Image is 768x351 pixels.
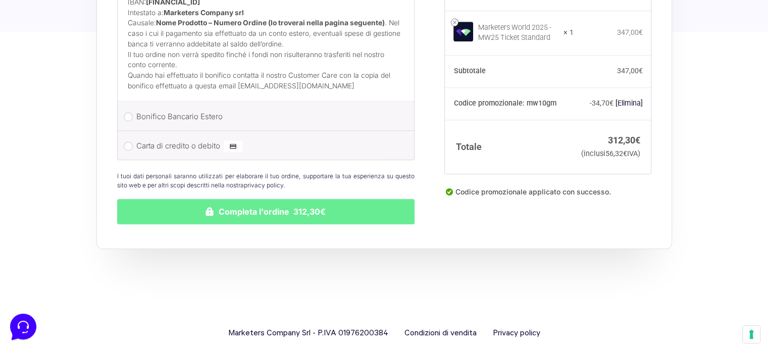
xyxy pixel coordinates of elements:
strong: Marketers Company srl [164,9,244,17]
span: 56,32 [605,149,627,158]
button: Home [8,258,70,281]
td: - [574,87,651,120]
strong: × 1 [564,28,574,38]
a: Privacy policy [493,327,540,340]
span: € [638,28,642,36]
span: € [609,99,613,107]
button: Aiuto [132,258,194,281]
div: Marketers World 2025 - MW25 Ticket Standard [478,23,557,43]
span: Marketers Company Srl - P.IVA 01976200384 [228,327,388,340]
img: Carta di credito o debito [224,140,242,152]
p: I tuoi dati personali saranno utilizzati per elaborare il tuo ordine, supportare la tua esperienz... [117,172,415,190]
h2: Ciao da Marketers 👋 [8,8,170,24]
a: Rimuovi il codice promozionale mw10gm [615,99,642,107]
p: Quando hai effettuato il bonifico contatta il nostro Customer Care con la copia del bonifico effe... [128,70,404,91]
button: Inizia una conversazione [16,85,186,105]
img: dark [32,57,53,77]
img: dark [16,57,36,77]
label: Carta di credito o debito [136,138,392,154]
p: Messaggi [87,272,115,281]
th: Codice promozionale: mw10gm [445,87,574,120]
img: Marketers World 2025 - MW25 Ticket Standard [453,22,473,41]
span: € [635,135,640,145]
a: Apri Centro Assistenza [108,125,186,133]
a: Condizioni di vendita [404,327,477,340]
bdi: 312,30 [608,135,640,145]
span: 34,70 [591,99,613,107]
button: Messaggi [70,258,132,281]
th: Subtotale [445,56,574,88]
p: Il tuo ordine non verrà spedito finché i fondi non risulteranno trasferiti nel nostro conto corre... [128,49,404,70]
small: (inclusi IVA) [581,149,640,158]
span: Inizia una conversazione [66,91,149,99]
label: Bonifico Bancario Estero [136,109,392,124]
iframe: Customerly Messenger Launcher [8,312,38,342]
button: Le tue preferenze relative al consenso per le tecnologie di tracciamento [743,326,760,343]
a: privacy policy [244,181,283,189]
span: Le tue conversazioni [16,40,86,48]
input: Cerca un articolo... [23,147,165,157]
p: Home [30,272,47,281]
bdi: 347,00 [617,28,642,36]
th: Totale [445,120,574,174]
img: dark [48,57,69,77]
span: € [623,149,627,158]
div: Codice promozionale applicato con successo. [445,186,651,206]
strong: Nome Prodotto – Numero Ordine (lo troverai nella pagina seguente) [156,19,385,27]
button: Completa l'ordine 312,30€ [117,199,415,224]
span: € [638,67,642,75]
bdi: 347,00 [617,67,642,75]
span: Trova una risposta [16,125,79,133]
p: Aiuto [156,272,170,281]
